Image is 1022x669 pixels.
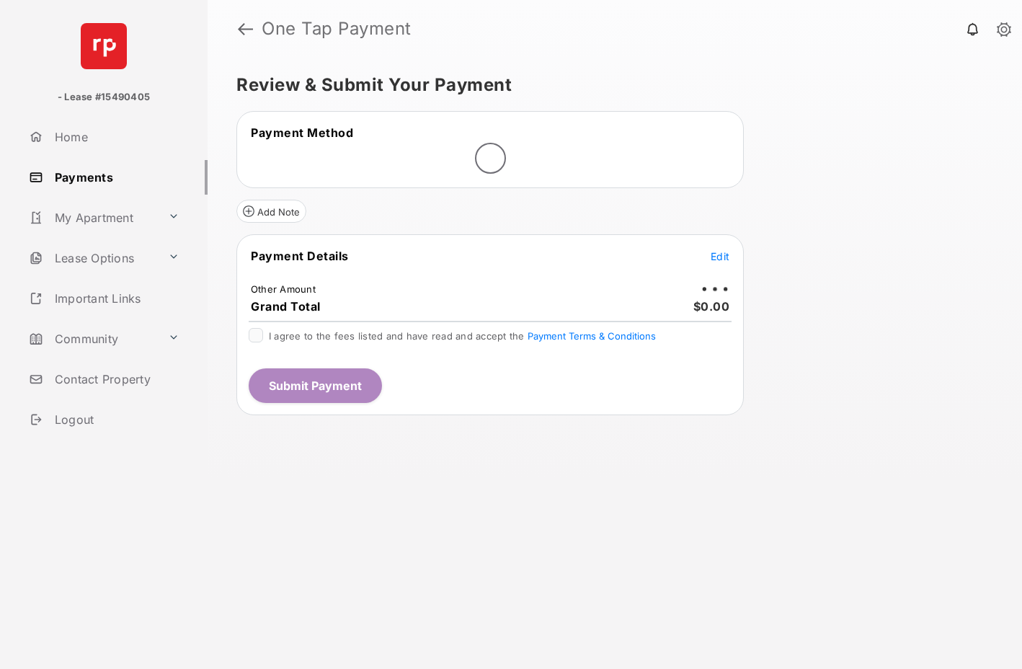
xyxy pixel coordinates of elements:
a: Important Links [23,281,185,316]
a: My Apartment [23,200,162,235]
span: Grand Total [251,299,321,314]
h5: Review & Submit Your Payment [236,76,982,94]
td: Other Amount [250,283,316,296]
a: Logout [23,402,208,437]
p: - Lease #15490405 [58,90,150,105]
span: $0.00 [693,299,730,314]
a: Home [23,120,208,154]
a: Community [23,322,162,356]
button: Edit [711,249,729,263]
button: I agree to the fees listed and have read and accept the [528,330,656,342]
img: svg+xml;base64,PHN2ZyB4bWxucz0iaHR0cDovL3d3dy53My5vcmcvMjAwMC9zdmciIHdpZHRoPSI2NCIgaGVpZ2h0PSI2NC... [81,23,127,69]
strong: One Tap Payment [262,20,412,37]
span: Edit [711,250,729,262]
a: Lease Options [23,241,162,275]
a: Payments [23,160,208,195]
button: Submit Payment [249,368,382,403]
span: I agree to the fees listed and have read and accept the [269,330,656,342]
span: Payment Method [251,125,353,140]
button: Add Note [236,200,306,223]
a: Contact Property [23,362,208,396]
span: Payment Details [251,249,349,263]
